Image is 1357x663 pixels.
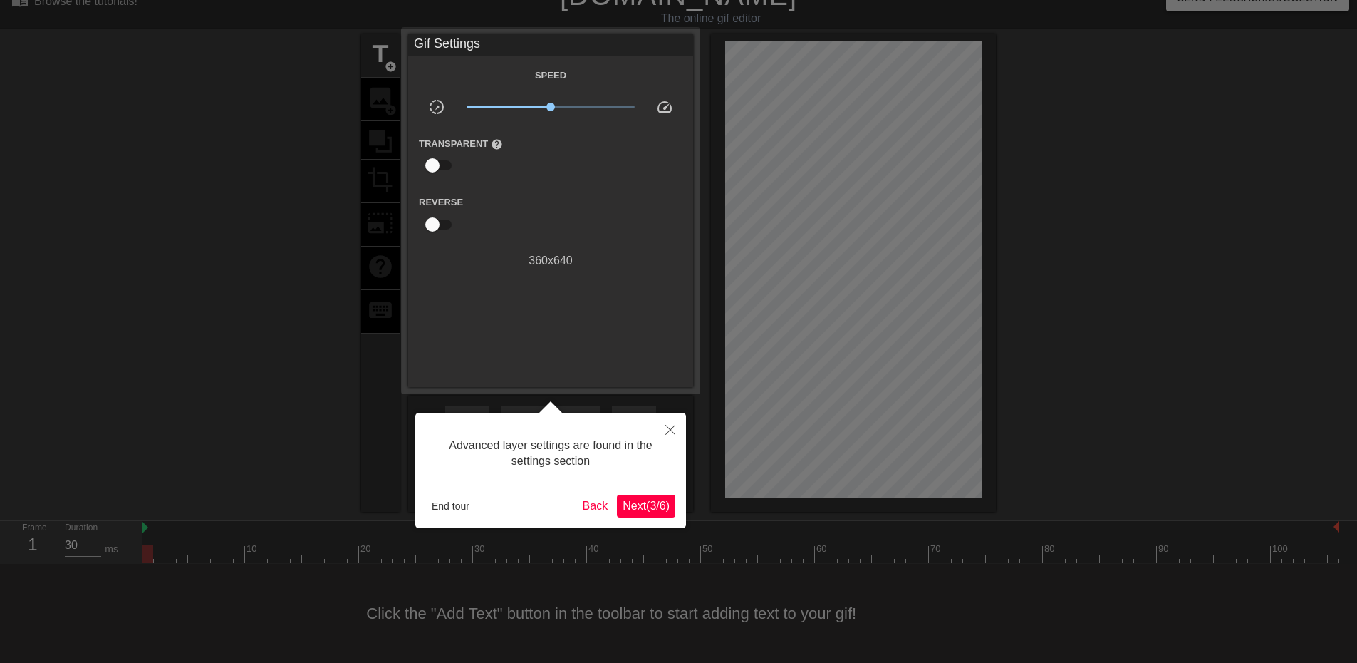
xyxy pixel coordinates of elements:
button: Close [655,413,686,446]
div: Advanced layer settings are found in the settings section [426,423,675,484]
button: Back [577,495,614,518]
span: Next ( 3 / 6 ) [623,500,670,512]
button: End tour [426,495,475,517]
button: Next [617,495,675,518]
